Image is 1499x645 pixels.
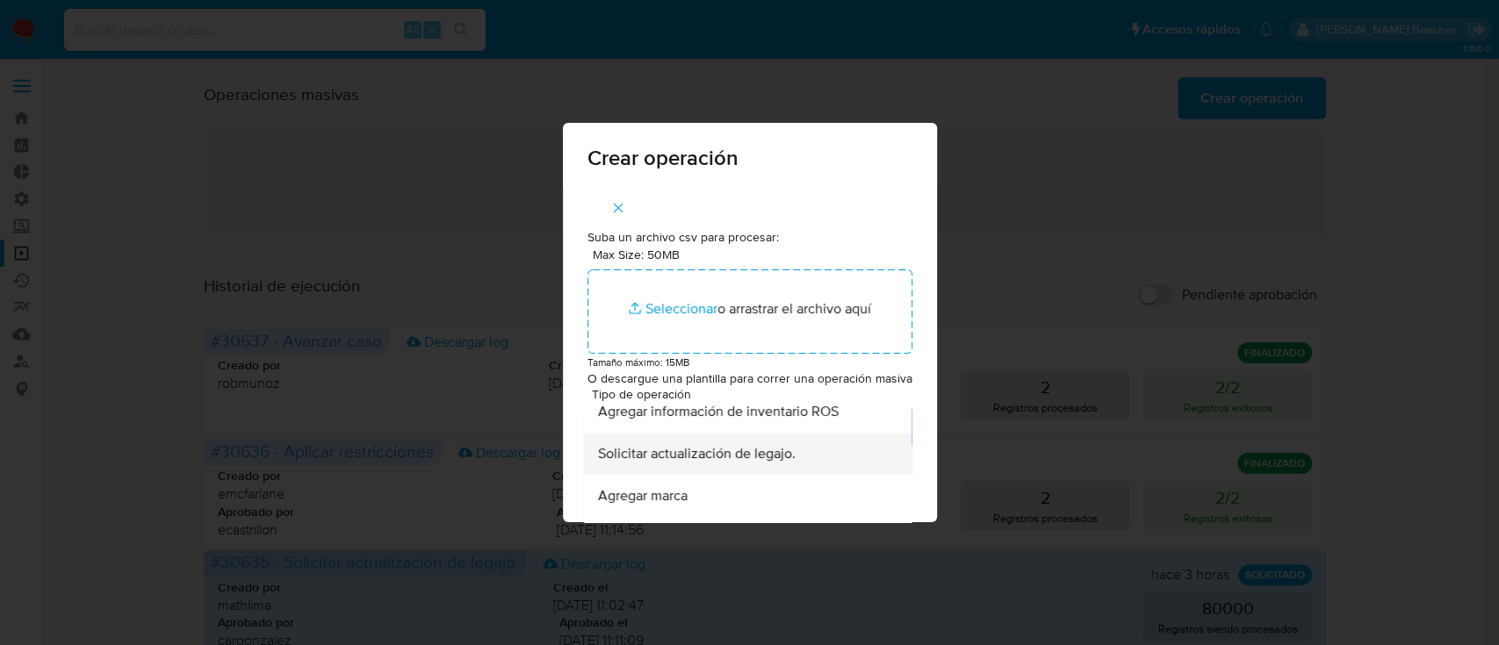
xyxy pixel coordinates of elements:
span: Solicitar actualización de legajo. [597,445,795,462]
label: Max Size: 50MB [593,247,680,262]
span: Agregar marca [597,487,687,505]
small: Tamaño máximo: 15MB [587,355,689,369]
span: Agregar información de inventario ROS [597,403,838,420]
p: Suba un archivo csv para procesar: [587,229,912,247]
span: Tipo de operación [592,388,917,400]
span: Crear operación [587,147,912,168]
p: O descargue una plantilla para correr una operación masiva [587,370,912,388]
